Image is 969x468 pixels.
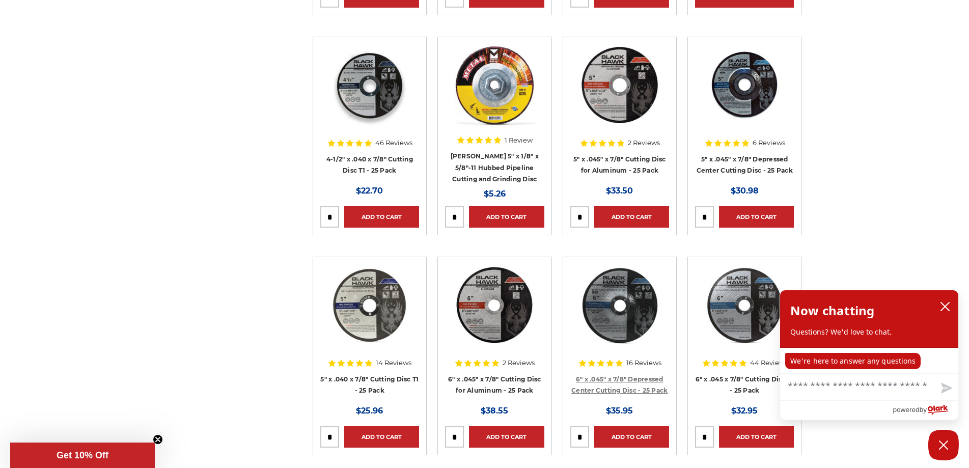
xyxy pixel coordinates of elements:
div: olark chatbox [780,290,959,420]
span: 6 Reviews [753,140,785,146]
p: We're here to answer any questions [785,353,921,369]
span: $33.50 [606,186,633,196]
a: 5" x .045" x 7/8" Cutting Disc for Aluminum - 25 Pack [573,155,666,175]
button: Close teaser [153,434,163,445]
a: 6" x .045" x 7/8" Depressed Center Type 27 Cut Off Wheel [570,264,669,363]
span: powered [893,403,919,416]
a: Add to Cart [719,206,794,228]
a: 5" x .040 x 7/8" Cutting Disc T1 - 25 Pack [320,375,419,395]
span: 16 Reviews [626,360,661,366]
img: 6 inch cut off wheel for aluminum [454,264,535,346]
a: 5 inch cutting disc for aluminum [570,44,669,143]
span: 14 Reviews [376,360,411,366]
a: 6" x .045" x 7/8" Cutting Disc for Aluminum - 25 Pack [448,375,541,395]
a: Powered by Olark [893,401,958,420]
a: Add to Cart [594,426,669,448]
a: Add to Cart [344,206,419,228]
a: 6" x .045" x 7/8" Depressed Center Cutting Disc - 25 Pack [571,375,668,395]
span: $5.26 [484,189,506,199]
a: Add to Cart [469,206,544,228]
a: Add to Cart [344,426,419,448]
img: 5 inch cutting disc for aluminum [579,44,660,126]
span: 1 Review [505,137,533,144]
span: $25.96 [356,406,383,416]
a: 6" x .045 x 7/8" Cutting Disc T1 - 25 Pack [696,375,794,395]
span: $35.95 [606,406,633,416]
span: 46 Reviews [375,140,412,146]
span: Get 10% Off [57,450,108,460]
button: Close Chatbox [928,430,959,460]
span: 2 Reviews [628,140,660,146]
div: chat [780,348,958,373]
span: $22.70 [356,186,383,196]
a: 4-1/2" super thin cut off wheel for fast metal cutting and minimal kerf [320,44,419,143]
a: 6" x .045 x 7/8" Cutting Disc T1 [695,264,794,363]
img: Mercer 5" x 1/8" x 5/8"-11 Hubbed Cutting and Light Grinding Wheel [454,44,535,126]
p: Questions? We'd love to chat. [790,327,948,337]
a: Add to Cart [469,426,544,448]
img: Close-up of Black Hawk 5-inch thin cut-off disc for precision metalwork [329,264,410,346]
div: Get 10% OffClose teaser [10,443,155,468]
a: 5" x 3/64" x 7/8" Depressed Center Type 27 Cut Off Wheel [695,44,794,143]
img: 4-1/2" super thin cut off wheel for fast metal cutting and minimal kerf [329,44,410,126]
a: Close-up of Black Hawk 5-inch thin cut-off disc for precision metalwork [320,264,419,363]
span: 2 Reviews [503,360,535,366]
span: 44 Reviews [750,360,788,366]
span: $30.98 [731,186,759,196]
a: Add to Cart [719,426,794,448]
a: 4-1/2" x .040 x 7/8" Cutting Disc T1 - 25 Pack [326,155,413,175]
a: Add to Cart [594,206,669,228]
button: Send message [933,377,958,400]
a: Mercer 5" x 1/8" x 5/8"-11 Hubbed Cutting and Light Grinding Wheel [445,44,544,143]
a: [PERSON_NAME] 5" x 1/8" x 5/8"-11 Hubbed Pipeline Cutting and Grinding Disc [451,152,539,183]
a: 6 inch cut off wheel for aluminum [445,264,544,363]
img: 6" x .045 x 7/8" Cutting Disc T1 [704,264,785,346]
img: 6" x .045" x 7/8" Depressed Center Type 27 Cut Off Wheel [579,264,660,346]
span: by [920,403,927,416]
span: $32.95 [731,406,758,416]
h2: Now chatting [790,300,874,321]
img: 5" x 3/64" x 7/8" Depressed Center Type 27 Cut Off Wheel [704,44,785,126]
button: close chatbox [937,299,953,314]
span: $38.55 [481,406,508,416]
a: 5" x .045" x 7/8" Depressed Center Cutting Disc - 25 Pack [697,155,793,175]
